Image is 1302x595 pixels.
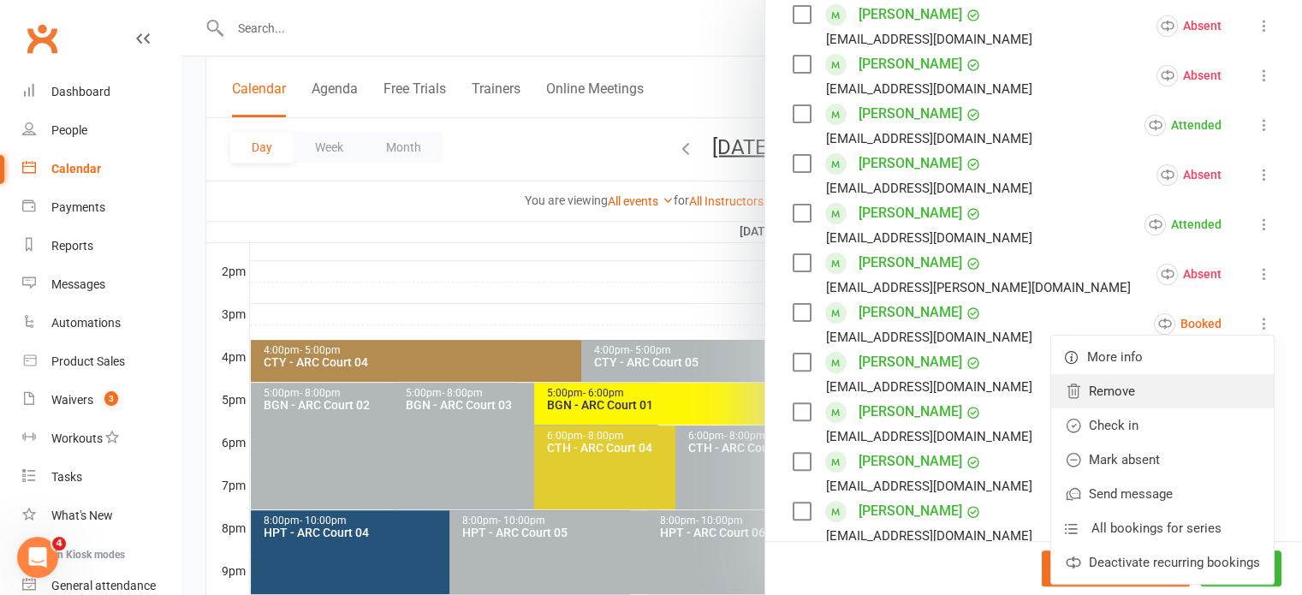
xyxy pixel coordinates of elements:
[51,431,103,445] div: Workouts
[1154,313,1222,335] div: Booked
[22,150,181,188] a: Calendar
[826,128,1032,150] div: [EMAIL_ADDRESS][DOMAIN_NAME]
[1087,347,1143,367] span: More info
[859,51,962,78] a: [PERSON_NAME]
[22,188,181,227] a: Payments
[22,342,181,381] a: Product Sales
[1042,550,1190,586] button: Bulk add attendees
[826,326,1032,348] div: [EMAIL_ADDRESS][DOMAIN_NAME]
[826,78,1032,100] div: [EMAIL_ADDRESS][DOMAIN_NAME]
[859,199,962,227] a: [PERSON_NAME]
[859,448,962,475] a: [PERSON_NAME]
[826,227,1032,249] div: [EMAIL_ADDRESS][DOMAIN_NAME]
[1144,214,1222,235] div: Attended
[1051,374,1274,408] a: Remove
[51,277,105,291] div: Messages
[22,265,181,304] a: Messages
[52,537,66,550] span: 4
[22,419,181,458] a: Workouts
[51,123,87,137] div: People
[1156,164,1222,186] div: Absent
[1051,443,1274,477] a: Mark absent
[51,239,93,253] div: Reports
[1091,518,1222,538] span: All bookings for series
[859,249,962,277] a: [PERSON_NAME]
[826,376,1032,398] div: [EMAIL_ADDRESS][DOMAIN_NAME]
[826,425,1032,448] div: [EMAIL_ADDRESS][DOMAIN_NAME]
[1156,65,1222,86] div: Absent
[22,458,181,497] a: Tasks
[51,470,82,484] div: Tasks
[1051,408,1274,443] a: Check in
[826,525,1032,547] div: [EMAIL_ADDRESS][DOMAIN_NAME]
[17,537,58,578] iframe: Intercom live chat
[1051,340,1274,374] a: More info
[1156,15,1222,37] div: Absent
[859,1,962,28] a: [PERSON_NAME]
[1144,115,1222,136] div: Attended
[859,497,962,525] a: [PERSON_NAME]
[104,391,118,406] span: 3
[22,227,181,265] a: Reports
[51,85,110,98] div: Dashboard
[859,100,962,128] a: [PERSON_NAME]
[826,28,1032,51] div: [EMAIL_ADDRESS][DOMAIN_NAME]
[22,304,181,342] a: Automations
[51,393,93,407] div: Waivers
[859,150,962,177] a: [PERSON_NAME]
[51,162,101,176] div: Calendar
[51,200,105,214] div: Payments
[826,177,1032,199] div: [EMAIL_ADDRESS][DOMAIN_NAME]
[1051,545,1274,580] a: Deactivate recurring bookings
[22,497,181,535] a: What's New
[1051,477,1274,511] a: Send message
[21,17,63,60] a: Clubworx
[859,348,962,376] a: [PERSON_NAME]
[22,73,181,111] a: Dashboard
[859,299,962,326] a: [PERSON_NAME]
[51,509,113,522] div: What's New
[826,475,1032,497] div: [EMAIL_ADDRESS][DOMAIN_NAME]
[51,579,156,592] div: General attendance
[826,277,1131,299] div: [EMAIL_ADDRESS][PERSON_NAME][DOMAIN_NAME]
[859,398,962,425] a: [PERSON_NAME]
[22,111,181,150] a: People
[51,316,121,330] div: Automations
[1156,264,1222,285] div: Absent
[22,381,181,419] a: Waivers 3
[51,354,125,368] div: Product Sales
[1051,511,1274,545] a: All bookings for series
